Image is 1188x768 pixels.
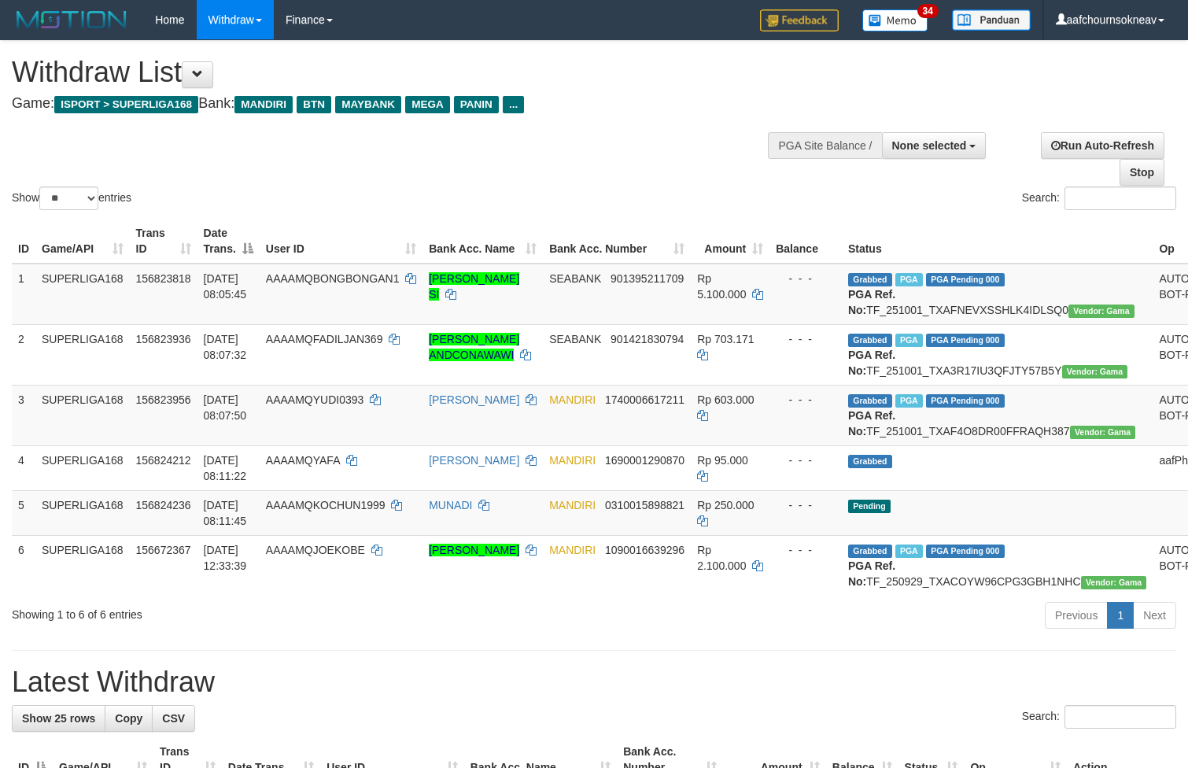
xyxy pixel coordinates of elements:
[152,705,195,732] a: CSV
[697,393,754,406] span: Rp 603.000
[1041,132,1164,159] a: Run Auto-Refresh
[204,333,247,361] span: [DATE] 08:07:32
[35,219,130,264] th: Game/API: activate to sort column ascending
[605,393,684,406] span: Copy 1740006617211 to clipboard
[405,96,450,113] span: MEGA
[549,544,596,556] span: MANDIRI
[1062,365,1128,378] span: Vendor URL: https://trx31.1velocity.biz
[769,219,842,264] th: Balance
[39,186,98,210] select: Showentries
[297,96,331,113] span: BTN
[12,490,35,535] td: 5
[12,385,35,445] td: 3
[848,500,891,513] span: Pending
[776,271,836,286] div: - - -
[12,666,1176,698] h1: Latest Withdraw
[848,545,892,558] span: Grabbed
[12,445,35,490] td: 4
[848,559,895,588] b: PGA Ref. No:
[895,273,923,286] span: Marked by aafromsomean
[549,272,601,285] span: SEABANK
[895,394,923,408] span: Marked by aafchoeunmanni
[266,499,386,511] span: AAAAMQKOCHUN1999
[260,219,422,264] th: User ID: activate to sort column ascending
[697,333,754,345] span: Rp 703.171
[1064,186,1176,210] input: Search:
[234,96,293,113] span: MANDIRI
[952,9,1031,31] img: panduan.png
[12,600,483,622] div: Showing 1 to 6 of 6 entries
[882,132,987,159] button: None selected
[35,445,130,490] td: SUPERLIGA168
[842,219,1153,264] th: Status
[1107,602,1134,629] a: 1
[605,499,684,511] span: Copy 0310015898821 to clipboard
[266,393,364,406] span: AAAAMQYUDI0393
[1120,159,1164,186] a: Stop
[776,497,836,513] div: - - -
[848,409,895,438] b: PGA Ref. No:
[115,712,142,725] span: Copy
[926,394,1005,408] span: PGA Pending
[697,454,748,467] span: Rp 95.000
[35,490,130,535] td: SUPERLIGA168
[266,272,400,285] span: AAAAMQBONGBONGAN1
[12,96,777,112] h4: Game: Bank:
[926,273,1005,286] span: PGA Pending
[1064,705,1176,729] input: Search:
[105,705,153,732] a: Copy
[204,544,247,572] span: [DATE] 12:33:39
[204,499,247,527] span: [DATE] 08:11:45
[862,9,928,31] img: Button%20Memo.svg
[429,544,519,556] a: [PERSON_NAME]
[776,452,836,468] div: - - -
[22,712,95,725] span: Show 25 rows
[895,545,923,558] span: Marked by aafsengchandara
[848,455,892,468] span: Grabbed
[691,219,769,264] th: Amount: activate to sort column ascending
[54,96,198,113] span: ISPORT > SUPERLIGA168
[12,705,105,732] a: Show 25 rows
[605,454,684,467] span: Copy 1690001290870 to clipboard
[842,385,1153,445] td: TF_251001_TXAF4O8DR00FFRAQH387
[454,96,499,113] span: PANIN
[204,454,247,482] span: [DATE] 08:11:22
[12,535,35,596] td: 6
[204,272,247,301] span: [DATE] 08:05:45
[136,454,191,467] span: 156824212
[895,334,923,347] span: Marked by aafromsomean
[1068,305,1135,318] span: Vendor URL: https://trx31.1velocity.biz
[136,544,191,556] span: 156672367
[697,272,746,301] span: Rp 5.100.000
[549,333,601,345] span: SEABANK
[1081,576,1147,589] span: Vendor URL: https://trx31.1velocity.biz
[12,57,777,88] h1: Withdraw List
[136,333,191,345] span: 156823936
[697,544,746,572] span: Rp 2.100.000
[848,273,892,286] span: Grabbed
[842,324,1153,385] td: TF_251001_TXA3R17IU3QFJTY57B5Y
[136,499,191,511] span: 156824236
[1045,602,1108,629] a: Previous
[1070,426,1136,439] span: Vendor URL: https://trx31.1velocity.biz
[429,333,519,361] a: [PERSON_NAME] ANDCONAWAWI
[776,392,836,408] div: - - -
[12,264,35,325] td: 1
[35,535,130,596] td: SUPERLIGA168
[162,712,185,725] span: CSV
[136,393,191,406] span: 156823956
[926,545,1005,558] span: PGA Pending
[697,499,754,511] span: Rp 250.000
[503,96,524,113] span: ...
[768,132,881,159] div: PGA Site Balance /
[429,393,519,406] a: [PERSON_NAME]
[848,349,895,377] b: PGA Ref. No:
[429,272,519,301] a: [PERSON_NAME] SI
[1022,186,1176,210] label: Search:
[266,333,383,345] span: AAAAMQFADILJAN369
[429,499,472,511] a: MUNADI
[130,219,197,264] th: Trans ID: activate to sort column ascending
[35,264,130,325] td: SUPERLIGA168
[917,4,939,18] span: 34
[335,96,401,113] span: MAYBANK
